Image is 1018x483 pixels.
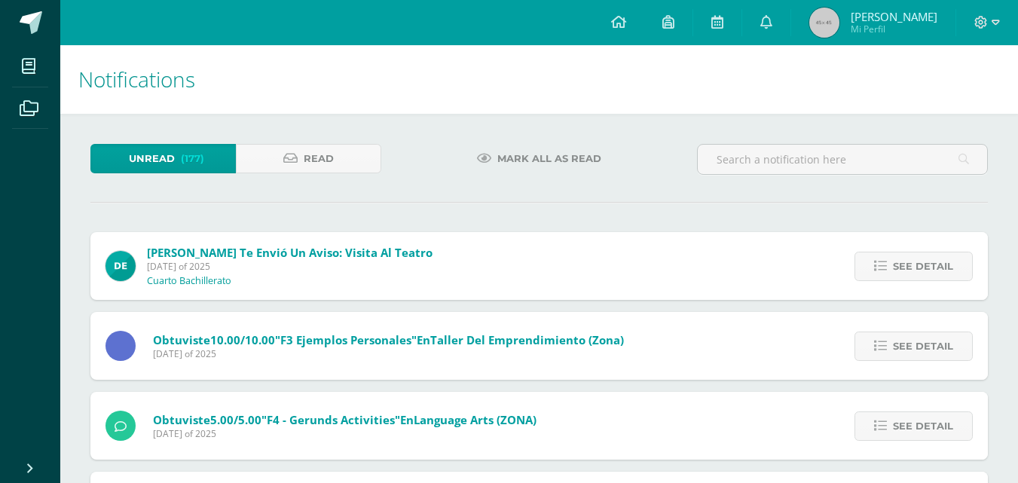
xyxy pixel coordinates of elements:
span: (177) [181,145,204,173]
span: Taller del Emprendimiento (Zona) [430,332,624,347]
span: See detail [893,412,953,440]
span: Read [304,145,334,173]
span: [DATE] of 2025 [153,427,537,440]
span: 10.00/10.00 [210,332,275,347]
span: Mi Perfil [851,23,937,35]
span: [DATE] of 2025 [153,347,624,360]
span: Obtuviste en [153,332,624,347]
span: Unread [129,145,175,173]
img: 9fa0c54c0c68d676f2f0303209928c54.png [105,251,136,281]
span: "F3 Ejemplos personales" [275,332,417,347]
span: 5.00/5.00 [210,412,261,427]
p: Cuarto Bachillerato [147,275,231,287]
a: Read [236,144,381,173]
span: Obtuviste en [153,412,537,427]
a: Unread(177) [90,144,236,173]
input: Search a notification here [698,145,987,174]
span: Language Arts (ZONA) [414,412,537,427]
span: [PERSON_NAME] [851,9,937,24]
span: [PERSON_NAME] te envió un aviso: Visita al teatro [147,245,433,260]
a: Mark all as read [458,144,620,173]
img: 45x45 [809,8,839,38]
span: [DATE] of 2025 [147,260,433,273]
span: Mark all as read [497,145,601,173]
span: See detail [893,252,953,280]
span: See detail [893,332,953,360]
span: "F4 - Gerunds Activities" [261,412,400,427]
span: Notifications [78,65,195,93]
